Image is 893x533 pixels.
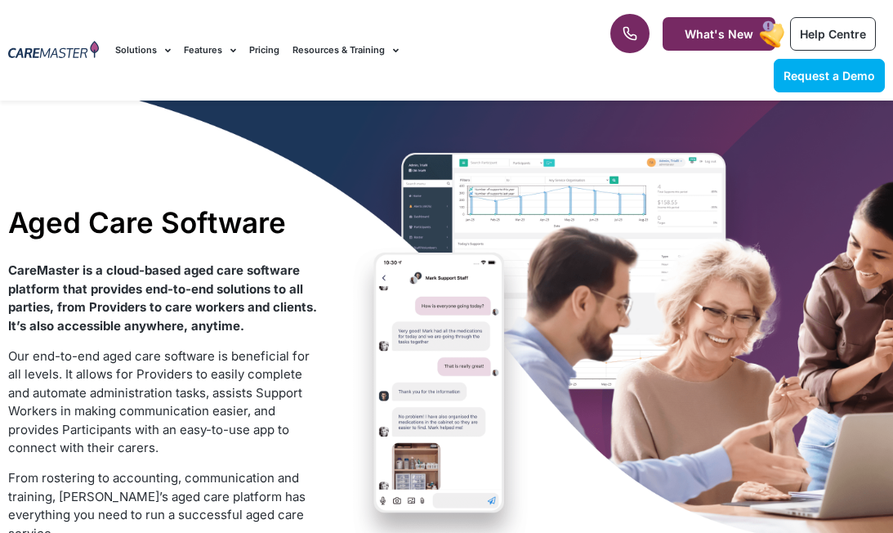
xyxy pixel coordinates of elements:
a: Resources & Training [292,23,399,78]
nav: Menu [115,23,569,78]
a: Solutions [115,23,171,78]
a: Features [184,23,236,78]
span: What's New [685,27,753,41]
img: CareMaster Logo [8,41,99,60]
span: Help Centre [800,27,866,41]
strong: CareMaster is a cloud-based aged care software platform that provides end-to-end solutions to all... [8,262,317,334]
a: Pricing [249,23,279,78]
h1: Aged Care Software [8,205,322,240]
a: Help Centre [790,17,876,51]
span: Our end-to-end aged care software is beneficial for all levels. It allows for Providers to easily... [8,348,310,456]
a: What's New [663,17,775,51]
a: Request a Demo [774,59,885,92]
span: Request a Demo [784,69,875,83]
